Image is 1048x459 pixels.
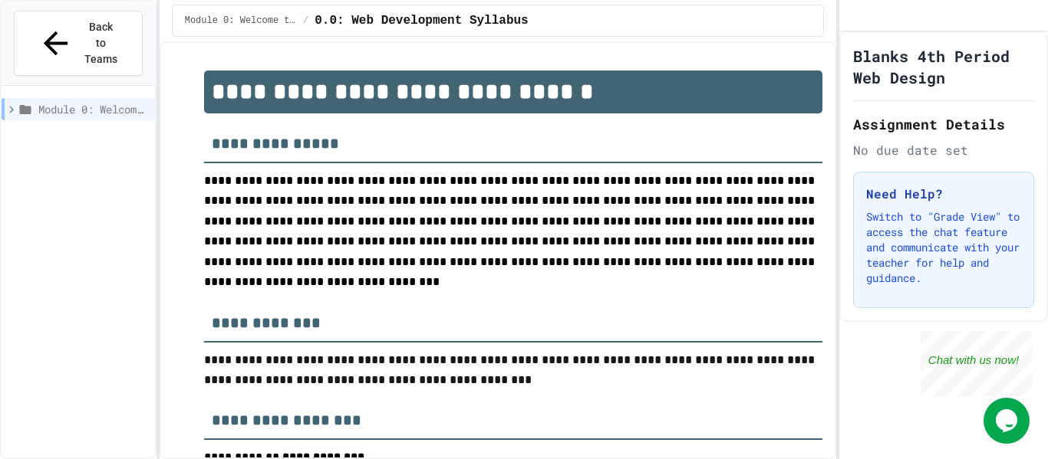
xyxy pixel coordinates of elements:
[853,141,1034,159] div: No due date set
[185,15,297,27] span: Module 0: Welcome to Web Development
[853,113,1034,135] h2: Assignment Details
[921,331,1033,396] iframe: chat widget
[866,185,1021,203] h3: Need Help?
[984,398,1033,444] iframe: chat widget
[315,11,528,30] span: 0.0: Web Development Syllabus
[14,11,143,76] button: Back to Teams
[853,45,1034,88] h1: Blanks 4th Period Web Design
[83,19,119,67] span: Back to Teams
[866,209,1021,286] p: Switch to "Grade View" to access the chat feature and communicate with your teacher for help and ...
[303,15,308,27] span: /
[38,101,149,117] span: Module 0: Welcome to Web Development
